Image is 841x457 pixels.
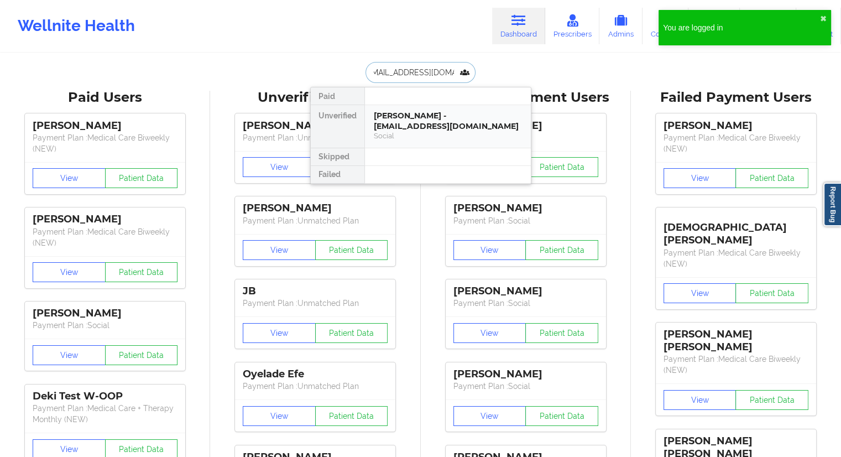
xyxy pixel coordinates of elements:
[663,22,820,33] div: You are logged in
[243,202,388,215] div: [PERSON_NAME]
[33,345,106,365] button: View
[33,307,177,320] div: [PERSON_NAME]
[33,403,177,425] p: Payment Plan : Medical Care + Therapy Monthly (NEW)
[453,406,526,426] button: View
[664,132,808,154] p: Payment Plan : Medical Care Biweekly (NEW)
[525,157,598,177] button: Patient Data
[664,213,808,247] div: [DEMOGRAPHIC_DATA][PERSON_NAME]
[8,89,202,106] div: Paid Users
[453,368,598,381] div: [PERSON_NAME]
[311,166,364,184] div: Failed
[453,323,526,343] button: View
[599,8,642,44] a: Admins
[664,247,808,269] p: Payment Plan : Medical Care Biweekly (NEW)
[664,328,808,354] div: [PERSON_NAME] [PERSON_NAME]
[33,390,177,403] div: Deki Test W-OOP
[243,323,316,343] button: View
[823,183,841,226] a: Report Bug
[243,215,388,226] p: Payment Plan : Unmatched Plan
[105,168,178,188] button: Patient Data
[33,168,106,188] button: View
[33,226,177,248] p: Payment Plan : Medical Care Biweekly (NEW)
[492,8,545,44] a: Dashboard
[243,157,316,177] button: View
[545,8,600,44] a: Prescribers
[642,8,688,44] a: Coaches
[735,390,808,410] button: Patient Data
[525,323,598,343] button: Patient Data
[243,381,388,392] p: Payment Plan : Unmatched Plan
[315,323,388,343] button: Patient Data
[33,320,177,331] p: Payment Plan : Social
[639,89,833,106] div: Failed Payment Users
[735,283,808,303] button: Patient Data
[664,390,736,410] button: View
[315,240,388,260] button: Patient Data
[33,120,177,132] div: [PERSON_NAME]
[33,132,177,154] p: Payment Plan : Medical Care Biweekly (NEW)
[33,213,177,226] div: [PERSON_NAME]
[374,131,522,141] div: Social
[453,240,526,260] button: View
[311,105,364,148] div: Unverified
[374,111,522,131] div: [PERSON_NAME] - [EMAIL_ADDRESS][DOMAIN_NAME]
[453,285,598,298] div: [PERSON_NAME]
[311,148,364,166] div: Skipped
[243,298,388,309] p: Payment Plan : Unmatched Plan
[243,240,316,260] button: View
[525,240,598,260] button: Patient Data
[33,262,106,282] button: View
[243,132,388,143] p: Payment Plan : Unmatched Plan
[218,89,412,106] div: Unverified Users
[315,406,388,426] button: Patient Data
[735,168,808,188] button: Patient Data
[453,298,598,309] p: Payment Plan : Social
[243,120,388,132] div: [PERSON_NAME]
[525,406,598,426] button: Patient Data
[664,120,808,132] div: [PERSON_NAME]
[105,345,178,365] button: Patient Data
[105,262,178,282] button: Patient Data
[664,168,736,188] button: View
[453,202,598,215] div: [PERSON_NAME]
[453,215,598,226] p: Payment Plan : Social
[243,406,316,426] button: View
[311,87,364,105] div: Paid
[453,381,598,392] p: Payment Plan : Social
[664,283,736,303] button: View
[664,354,808,376] p: Payment Plan : Medical Care Biweekly (NEW)
[820,14,827,23] button: close
[243,285,388,298] div: JB
[243,368,388,381] div: Oyelade Efe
